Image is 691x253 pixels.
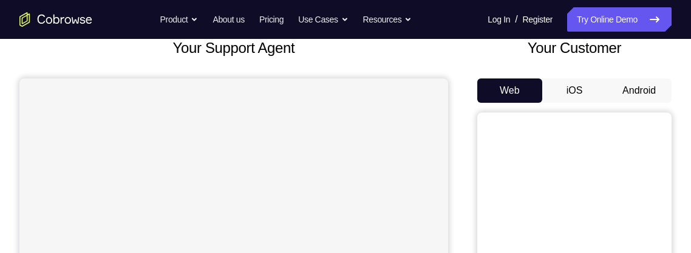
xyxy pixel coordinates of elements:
button: Resources [363,7,412,32]
a: Register [523,7,553,32]
button: Web [477,78,542,103]
button: Android [607,78,672,103]
a: About us [213,7,244,32]
button: Use Cases [298,7,348,32]
a: Try Online Demo [567,7,672,32]
button: iOS [542,78,607,103]
a: Log In [488,7,510,32]
a: Go to the home page [19,12,92,27]
button: Product [160,7,199,32]
h2: Your Support Agent [19,37,448,59]
a: Pricing [259,7,284,32]
h2: Your Customer [477,37,672,59]
span: / [515,12,517,27]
